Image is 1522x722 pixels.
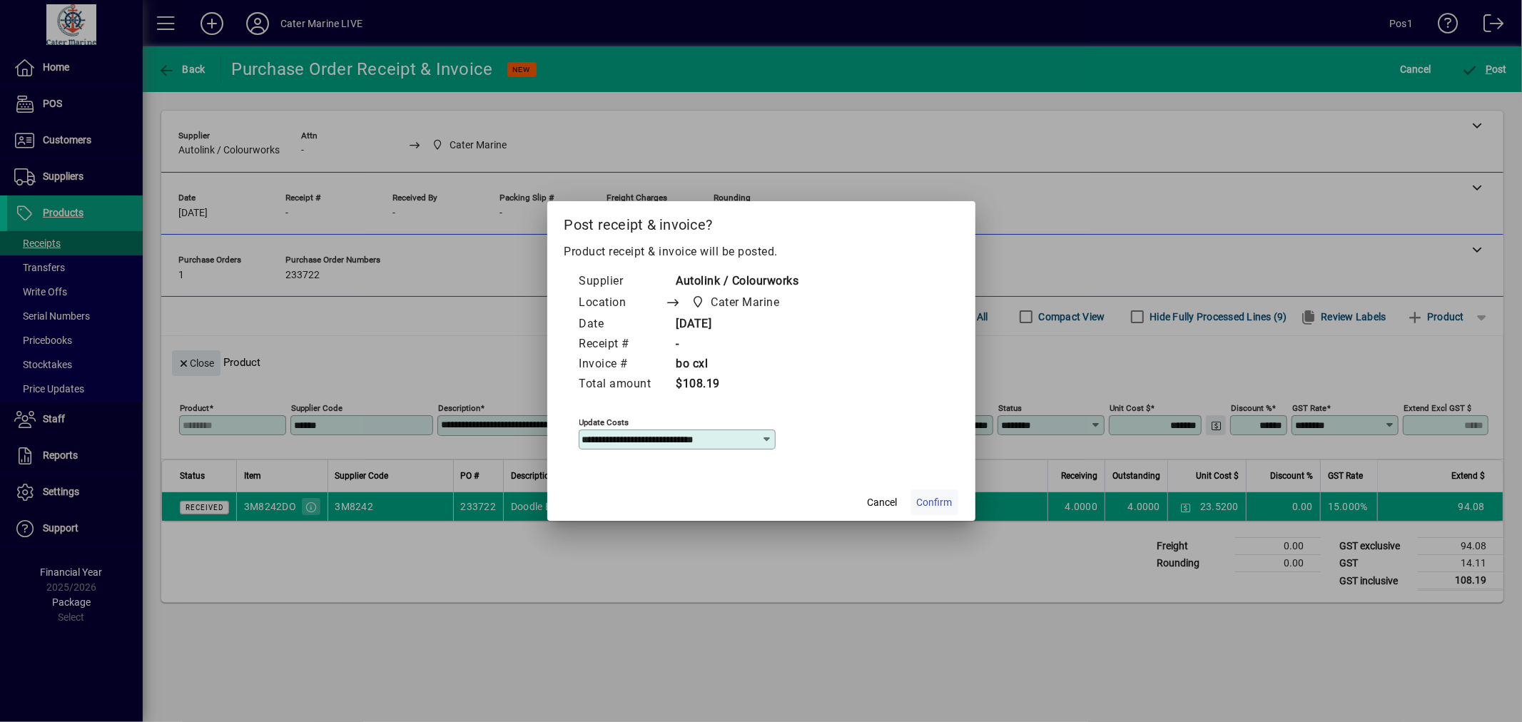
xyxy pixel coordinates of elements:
td: bo cxl [666,355,807,375]
mat-label: Update costs [579,417,629,427]
td: Supplier [579,272,666,292]
td: [DATE] [666,315,807,335]
span: Cater Marine [711,294,780,311]
td: Location [579,292,666,315]
td: Total amount [579,375,666,395]
h2: Post receipt & invoice? [547,201,975,243]
td: - [666,335,807,355]
td: Date [579,315,666,335]
button: Cancel [860,489,905,515]
td: Invoice # [579,355,666,375]
td: $108.19 [666,375,807,395]
button: Confirm [911,489,958,515]
span: Cancel [868,495,898,510]
span: Cater Marine [688,293,786,312]
p: Product receipt & invoice will be posted. [564,243,958,260]
td: Autolink / Colourworks [666,272,807,292]
span: Confirm [917,495,953,510]
td: Receipt # [579,335,666,355]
